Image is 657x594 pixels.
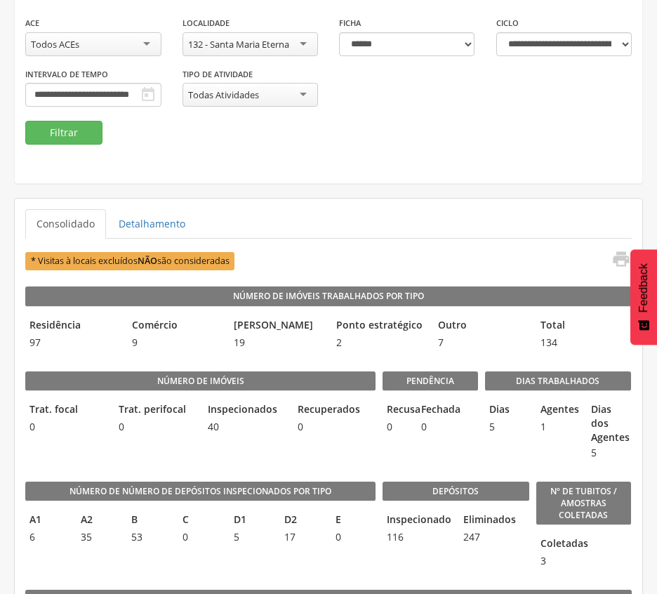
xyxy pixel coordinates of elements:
legend: Agentes [536,402,580,418]
legend: Recusa [383,402,409,418]
label: Localidade [182,18,230,29]
legend: Depósitos [383,482,529,501]
span: 0 [383,420,409,434]
button: Filtrar [25,121,102,145]
span: 1 [536,420,580,434]
legend: Pendência [383,371,478,391]
legend: Outro [434,318,529,334]
legend: Recuperados [293,402,376,418]
span: 0 [114,420,197,434]
a:  [603,249,631,272]
legend: B [127,513,171,529]
legend: Trat. perifocal [114,402,197,418]
legend: A2 [77,513,121,529]
label: ACE [25,18,39,29]
div: Todas Atividades [188,88,259,101]
legend: Inspecionados [204,402,286,418]
span: 116 [383,530,452,544]
a: Consolidado [25,209,106,239]
legend: Trat. focal [25,402,107,418]
span: 5 [587,446,631,460]
span: 0 [178,530,223,544]
legend: Dias dos Agentes [587,402,631,444]
span: * Visitas à locais excluídos são consideradas [25,252,234,270]
span: 97 [25,336,121,350]
legend: Residência [25,318,121,334]
legend: Eliminados [459,513,529,529]
span: 19 [230,336,325,350]
legend: D2 [280,513,324,529]
button: Feedback - Mostrar pesquisa [630,249,657,345]
div: Todos ACEs [31,38,79,51]
span: 35 [77,530,121,544]
legend: A1 [25,513,69,529]
span: 247 [459,530,529,544]
legend: Número de Imóveis Trabalhados por Tipo [25,286,632,306]
legend: Dias Trabalhados [485,371,631,391]
legend: Nº de Tubitos / Amostras coletadas [536,482,632,525]
span: 0 [417,420,444,434]
span: 3 [536,554,545,568]
legend: Coletadas [536,536,545,553]
label: Ciclo [496,18,519,29]
span: 7 [434,336,529,350]
label: Intervalo de Tempo [25,69,108,80]
legend: C [178,513,223,529]
span: 5 [485,420,529,434]
span: 0 [25,420,107,434]
legend: [PERSON_NAME] [230,318,325,334]
span: 6 [25,530,69,544]
legend: Número de Número de Depósitos Inspecionados por Tipo [25,482,376,501]
span: 53 [127,530,171,544]
span: 17 [280,530,324,544]
span: 0 [331,530,376,544]
a: Detalhamento [107,209,197,239]
b: NÃO [138,255,157,267]
legend: Ponto estratégico [332,318,427,334]
legend: Inspecionado [383,513,452,529]
legend: D1 [230,513,274,529]
span: 0 [293,420,376,434]
legend: Dias [485,402,529,418]
legend: E [331,513,376,529]
label: Ficha [339,18,361,29]
label: Tipo de Atividade [182,69,253,80]
legend: Número de imóveis [25,371,376,391]
i:  [140,86,157,103]
span: 2 [332,336,427,350]
i:  [611,249,631,269]
legend: Fechada [417,402,444,418]
span: 5 [230,530,274,544]
span: Feedback [637,263,650,312]
span: 134 [536,336,632,350]
span: 9 [128,336,223,350]
legend: Total [536,318,632,334]
div: 132 - Santa Maria Eterna [188,38,289,51]
legend: Comércio [128,318,223,334]
span: 40 [204,420,286,434]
